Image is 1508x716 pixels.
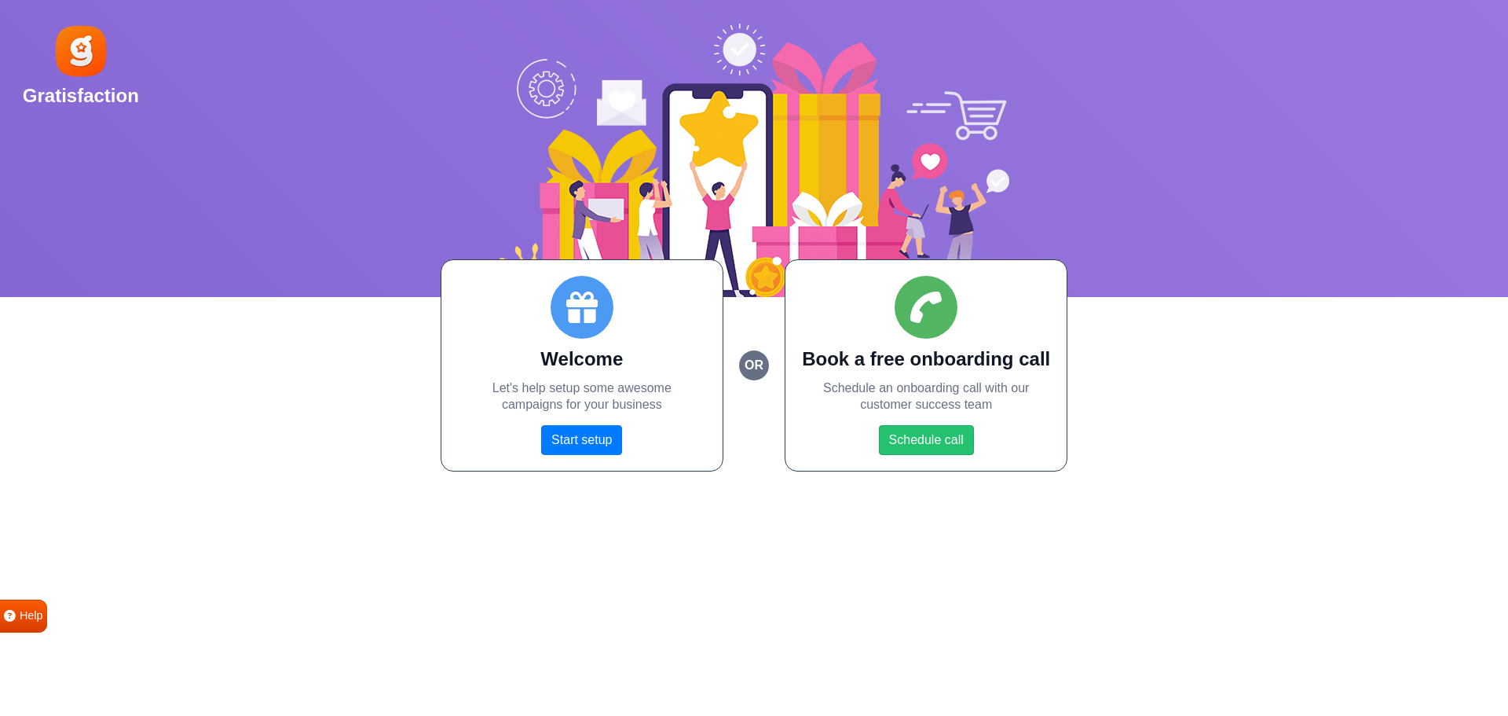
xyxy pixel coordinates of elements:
[20,608,43,625] span: Help
[457,348,707,371] h2: Welcome
[801,380,1051,413] p: Schedule an onboarding call with our customer success team
[53,23,109,79] img: Gratisfaction
[879,425,974,455] a: Schedule call
[499,24,1009,297] img: Social Boost
[23,85,139,108] h2: Gratisfaction
[801,348,1051,371] h2: Book a free onboarding call
[541,425,622,455] a: Start setup
[457,380,707,413] p: Let's help setup some awesome campaigns for your business
[739,351,769,380] small: or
